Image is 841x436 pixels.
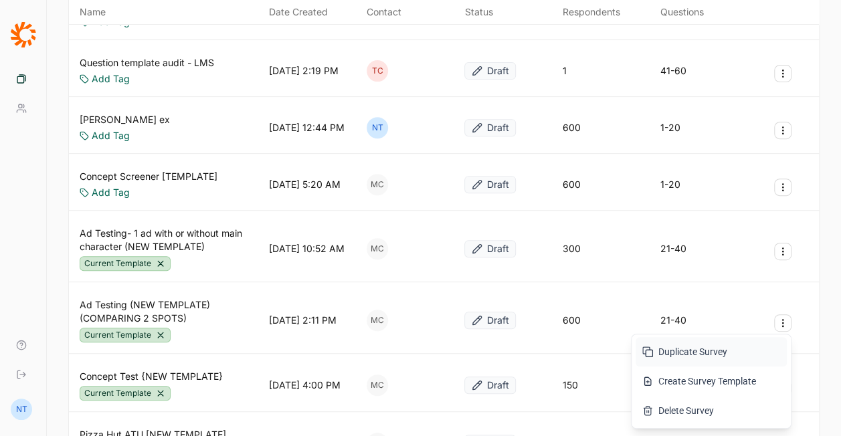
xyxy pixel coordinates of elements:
a: Add Tag [92,129,130,142]
div: MC [367,174,388,195]
a: Concept Screener [TEMPLATE] [80,170,217,183]
a: Ad Testing (NEW TEMPLATE) (COMPARING 2 SPOTS) [80,298,264,325]
div: [DATE] 12:44 PM [269,121,345,134]
div: MC [367,310,388,331]
button: Delete Survey [636,396,787,425]
div: Questions [660,5,704,19]
button: Create Survey Template [636,366,787,396]
div: [DATE] 2:19 PM [269,64,339,78]
div: 1-20 [660,121,680,134]
button: Draft [464,312,516,329]
div: MC [367,238,388,259]
div: Current Template [80,386,171,401]
a: [PERSON_NAME] ex [80,113,170,126]
a: Add Tag [92,72,130,86]
div: [DATE] 10:52 AM [269,242,345,255]
button: Draft [464,240,516,257]
div: 1 [563,64,567,78]
div: [DATE] 2:11 PM [269,314,337,327]
a: Concept Test {NEW TEMPLATE} [80,370,223,383]
div: Respondents [563,5,620,19]
div: [DATE] 4:00 PM [269,378,341,392]
div: TC [367,60,388,82]
div: 600 [563,121,581,134]
div: 21-40 [660,242,686,255]
div: Contact [367,5,401,19]
div: 41-60 [660,64,686,78]
div: NT [367,117,388,138]
div: 1-20 [660,178,680,191]
div: MC [367,374,388,396]
div: 600 [563,178,581,191]
button: Survey Actions [774,65,791,82]
div: NT [11,399,32,420]
button: Draft [464,119,516,136]
div: 300 [563,242,581,255]
a: Add Tag [92,186,130,199]
button: Draft [464,62,516,80]
div: [DATE] 5:20 AM [269,178,341,191]
button: Draft [464,176,516,193]
div: 600 [563,314,581,327]
div: 150 [563,378,578,392]
button: Survey Actions [774,314,791,332]
span: Name [80,5,106,19]
span: Date Created [269,5,328,19]
a: Question template audit - LMS [80,56,214,70]
div: Current Template [80,328,171,342]
a: Ad Testing- 1 ad with or without main character (NEW TEMPLATE) [80,227,264,253]
div: Status [464,5,492,19]
div: Current Template [80,256,171,271]
button: Draft [464,376,516,394]
div: 21-40 [660,314,686,327]
button: Survey Actions [774,243,791,260]
button: Survey Actions [774,122,791,139]
button: Survey Actions [774,179,791,196]
button: Duplicate Survey [636,337,787,366]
